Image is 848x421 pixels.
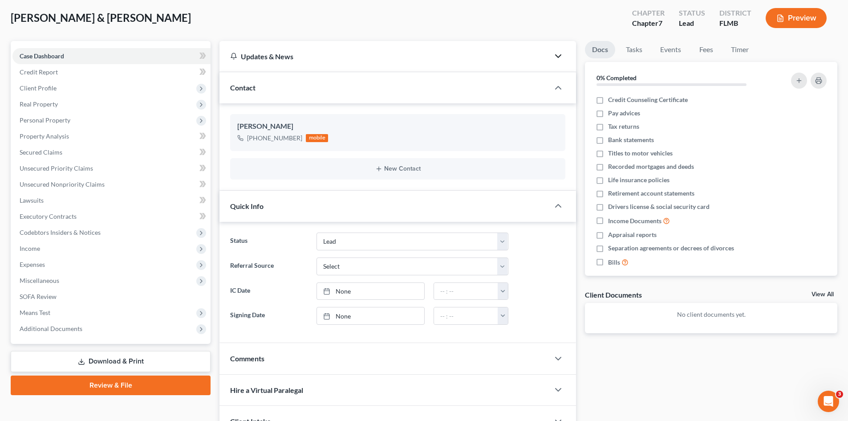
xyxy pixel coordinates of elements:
[20,132,69,140] span: Property Analysis
[608,217,661,225] span: Income Documents
[608,202,710,211] span: Drivers license & social security card
[12,128,211,144] a: Property Analysis
[20,309,50,316] span: Means Test
[596,74,637,82] strong: 0% Completed
[20,213,77,220] span: Executory Contracts
[317,283,424,300] a: None
[608,244,734,253] span: Separation agreements or decrees of divorces
[608,122,639,131] span: Tax returns
[658,19,662,27] span: 7
[230,202,264,210] span: Quick Info
[20,277,59,284] span: Miscellaneous
[226,307,312,325] label: Signing Date
[20,245,40,252] span: Income
[608,230,657,239] span: Appraisal reports
[20,84,57,92] span: Client Profile
[12,144,211,160] a: Secured Claims
[11,376,211,395] a: Review & File
[20,100,58,108] span: Real Property
[230,83,256,92] span: Contact
[317,307,424,324] a: None
[608,109,640,118] span: Pay advices
[20,325,82,332] span: Additional Documents
[608,149,673,158] span: Titles to motor vehicles
[836,391,843,398] span: 3
[719,8,751,18] div: District
[679,8,705,18] div: Status
[12,289,211,305] a: SOFA Review
[237,165,558,172] button: New Contact
[226,258,312,275] label: Referral Source
[608,258,620,267] span: Bills
[20,148,62,156] span: Secured Claims
[306,134,328,142] div: mobile
[11,11,191,24] span: [PERSON_NAME] & [PERSON_NAME]
[230,354,264,363] span: Comments
[237,121,558,132] div: [PERSON_NAME]
[719,18,751,29] div: FLMB
[20,180,105,188] span: Unsecured Nonpriority Claims
[11,351,211,372] a: Download & Print
[20,164,93,172] span: Unsecured Priority Claims
[247,134,302,143] div: [PHONE_NUMBER]
[608,189,694,198] span: Retirement account statements
[20,116,70,124] span: Personal Property
[632,18,665,29] div: Chapter
[434,283,498,300] input: -- : --
[434,307,498,324] input: -- : --
[20,293,57,300] span: SOFA Review
[230,386,303,394] span: Hire a Virtual Paralegal
[818,391,839,412] iframe: Intercom live chat
[20,52,64,60] span: Case Dashboard
[619,41,649,58] a: Tasks
[679,18,705,29] div: Lead
[20,229,101,236] span: Codebtors Insiders & Notices
[226,282,312,300] label: IC Date
[585,41,615,58] a: Docs
[12,64,211,80] a: Credit Report
[608,162,694,171] span: Recorded mortgages and deeds
[608,176,669,184] span: Life insurance policies
[585,290,642,299] div: Client Documents
[230,52,539,61] div: Updates & News
[12,208,211,225] a: Executory Contracts
[724,41,756,58] a: Timer
[692,41,720,58] a: Fees
[12,48,211,64] a: Case Dashboard
[20,196,44,204] span: Lawsuits
[226,233,312,250] label: Status
[766,8,827,28] button: Preview
[592,310,830,319] p: No client documents yet.
[608,95,688,104] span: Credit Counseling Certificate
[653,41,688,58] a: Events
[12,160,211,176] a: Unsecured Priority Claims
[608,135,654,144] span: Bank statements
[811,291,834,298] a: View All
[12,192,211,208] a: Lawsuits
[20,261,45,268] span: Expenses
[632,8,665,18] div: Chapter
[20,68,58,76] span: Credit Report
[12,176,211,192] a: Unsecured Nonpriority Claims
